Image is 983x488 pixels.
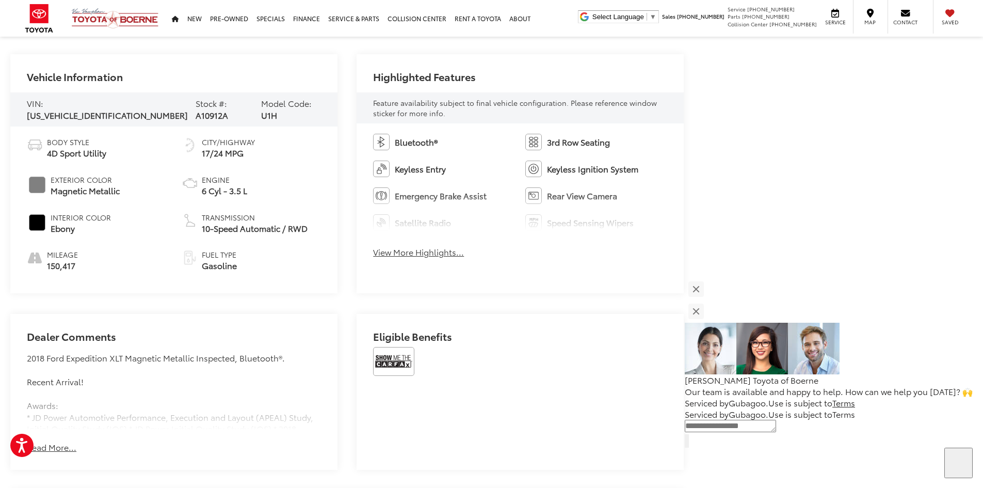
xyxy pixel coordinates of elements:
[939,19,961,26] span: Saved
[47,249,78,260] span: Mileage
[373,347,414,376] img: View CARFAX report
[728,20,768,28] span: Collision Center
[27,330,321,352] h2: Dealer Comments
[769,20,817,28] span: [PHONE_NUMBER]
[395,163,446,175] span: Keyless Entry
[51,223,111,234] span: Ebony
[51,212,111,223] span: Interior Color
[525,134,542,150] img: 3rd Row Seating
[592,13,656,21] a: Select Language​
[202,212,308,223] span: Transmission
[196,109,228,121] span: A10912A
[51,175,120,185] span: Exterior Color
[27,109,188,121] span: [US_VEHICLE_IDENTIFICATION_NUMBER]
[202,175,247,185] span: Engine
[728,5,746,13] span: Service
[859,19,881,26] span: Map
[47,260,78,272] span: 150,417
[373,98,657,118] span: Feature availability subject to final vehicle configuration. Please reference window sticker for ...
[373,161,390,177] img: Keyless Entry
[525,161,542,177] img: Keyless Ignition System
[893,19,917,26] span: Contact
[27,442,76,453] button: Read More...
[29,177,45,193] span: #808080
[373,187,390,204] img: Emergency Brake Assist
[742,12,789,20] span: [PHONE_NUMBER]
[677,12,724,20] span: [PHONE_NUMBER]
[747,5,795,13] span: [PHONE_NUMBER]
[525,187,542,204] img: Rear View Camera
[182,137,198,153] img: Fuel Economy
[395,136,438,148] span: Bluetooth®
[27,97,43,109] span: VIN:
[547,136,610,148] span: 3rd Row Seating
[261,109,277,121] span: U1H
[373,246,464,258] button: View More Highlights...
[547,163,638,175] span: Keyless Ignition System
[373,134,390,150] img: Bluetooth®
[196,97,227,109] span: Stock #:
[47,137,106,147] span: Body Style
[202,147,255,159] span: 17/24 MPG
[27,249,42,264] i: mileage icon
[373,71,476,82] h2: Highlighted Features
[662,12,675,20] span: Sales
[47,147,106,159] span: 4D Sport Utility
[71,8,159,29] img: Vic Vaughan Toyota of Boerne
[373,330,667,347] h2: Eligible Benefits
[27,71,123,82] h2: Vehicle Information
[592,13,644,21] span: Select Language
[728,12,740,20] span: Parts
[51,185,120,197] span: Magnetic Metallic
[261,97,312,109] span: Model Code:
[202,260,237,272] span: Gasoline
[202,185,247,197] span: 6 Cyl - 3.5 L
[824,19,847,26] span: Service
[29,214,45,231] span: #000000
[202,137,255,147] span: City/Highway
[202,223,308,234] span: 10-Speed Automatic / RWD
[202,249,237,260] span: Fuel Type
[27,352,321,430] div: 2018 Ford Expedition XLT Magnetic Metallic Inspected, Bluetooth®. Recent Arrival! Awards: * JD Po...
[650,13,656,21] span: ▼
